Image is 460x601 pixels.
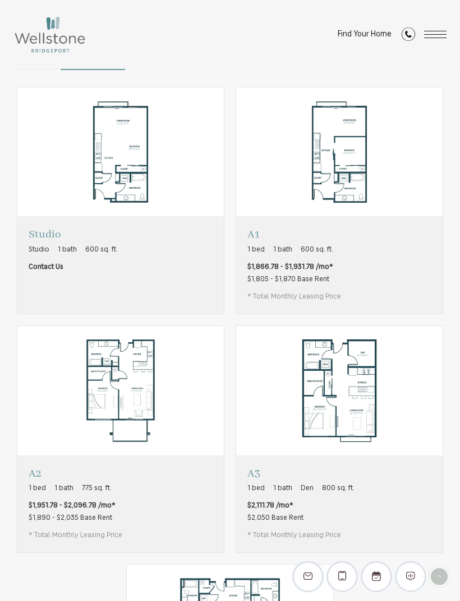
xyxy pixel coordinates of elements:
[247,262,333,273] span: $1,866.78 - $1,931.78 /mo*
[236,327,443,456] img: A3 - 1 bedroom floorplan layout with 1 bathroom and 800 square feet
[247,515,303,522] span: $2,050 Base Rent
[247,530,341,542] span: * Total Monthly Leasing Price
[236,88,443,217] img: A1 - 1 bedroom floorplan layout with 1 bathroom and 600 square feet
[29,245,49,256] span: Studio
[17,88,224,217] img: Studio - Studio floorplan layout with 1 bathroom and 600 square feet
[236,326,443,553] a: View floorplan A3
[301,245,333,256] span: 600 sq. ft.
[29,530,122,542] span: * Total Monthly Leasing Price
[29,501,116,512] span: $1,951.78 - $2,096.78 /mo*
[247,292,341,303] span: * Total Monthly Leasing Price
[29,228,118,242] p: Studio
[29,515,112,522] span: $1,890 - $2,035 Base Rent
[13,16,86,54] img: Wellstone
[424,31,447,38] button: Open Menu
[29,262,63,273] span: Contact Us
[247,501,293,512] span: $2,111.78 /mo*
[58,245,77,256] span: 1 bath
[247,276,329,283] span: $1,805 - $1,870 Base Rent
[17,87,224,315] a: View floorplan Studio
[82,483,112,495] span: 775 sq. ft.
[17,326,224,553] a: View floorplan A2
[247,483,265,495] span: 1 bed
[29,467,122,481] p: A2
[322,483,355,495] span: 800 sq. ft.
[54,483,73,495] span: 1 bath
[273,245,292,256] span: 1 bath
[273,483,292,495] span: 1 bath
[247,245,265,256] span: 1 bed
[17,327,224,456] img: A2 - 1 bedroom floorplan layout with 1 bathroom and 775 square feet
[85,245,118,256] span: 600 sq. ft.
[247,467,355,481] p: A3
[236,87,443,315] a: View floorplan A1
[29,483,46,495] span: 1 bed
[301,483,314,495] span: Den
[247,228,341,242] p: A1
[402,27,415,43] a: Call Us at (253) 642-8681
[338,30,392,39] a: Find Your Home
